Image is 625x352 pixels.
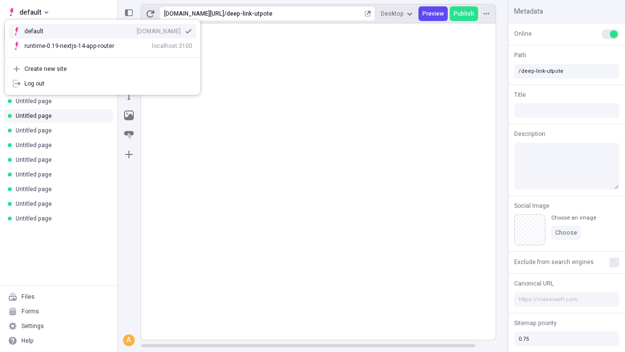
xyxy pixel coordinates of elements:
[120,87,138,105] button: Text
[21,337,34,345] div: Help
[450,6,478,21] button: Publish
[120,107,138,124] button: Image
[16,127,105,134] div: Untitled page
[555,229,577,237] span: Choose
[4,5,52,20] button: Select site
[137,27,181,35] div: [DOMAIN_NAME]
[224,10,227,18] div: /
[514,201,549,210] span: Social Image
[16,200,105,208] div: Untitled page
[227,10,363,18] div: deep-link-utpote
[120,126,138,144] button: Button
[418,6,448,21] button: Preview
[21,293,35,301] div: Files
[514,258,594,266] span: Exclude from search engines
[514,279,554,288] span: Canonical URL
[551,225,581,240] button: Choose
[381,10,404,18] span: Desktop
[16,156,105,164] div: Untitled page
[164,10,224,18] div: [URL][DOMAIN_NAME]
[21,308,39,315] div: Forms
[514,29,532,38] span: Online
[20,6,42,18] span: default
[454,10,474,18] span: Publish
[514,90,526,99] span: Title
[514,319,557,328] span: Sitemap priority
[16,185,105,193] div: Untitled page
[16,215,105,222] div: Untitled page
[24,42,114,50] div: runtime-0.19-nextjs-14-app-router
[551,214,596,221] div: Choose an image
[16,97,105,105] div: Untitled page
[5,20,200,57] div: Suggestions
[24,27,59,35] div: default
[422,10,444,18] span: Preview
[514,130,545,138] span: Description
[16,112,105,120] div: Untitled page
[152,42,192,50] div: localhost:3100
[514,51,526,60] span: Path
[377,6,417,21] button: Desktop
[16,171,105,178] div: Untitled page
[21,322,44,330] div: Settings
[124,335,134,345] div: A
[514,292,619,307] input: https://makeswift.com
[16,141,105,149] div: Untitled page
